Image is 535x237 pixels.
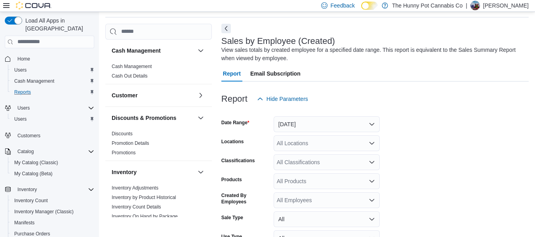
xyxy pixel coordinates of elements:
[14,89,31,95] span: Reports
[14,78,54,84] span: Cash Management
[11,114,94,124] span: Users
[8,114,97,125] button: Users
[16,2,51,9] img: Cova
[14,54,94,64] span: Home
[8,76,97,87] button: Cash Management
[112,140,149,146] a: Promotion Details
[274,116,380,132] button: [DATE]
[369,178,375,184] button: Open list of options
[196,167,206,177] button: Inventory
[14,103,94,113] span: Users
[254,91,311,107] button: Hide Parameters
[11,196,51,205] a: Inventory Count
[221,119,249,126] label: Date Range
[369,197,375,203] button: Open list of options
[112,204,161,210] a: Inventory Count Details
[17,148,34,155] span: Catalog
[112,194,176,201] span: Inventory by Product Historical
[223,66,241,82] span: Report
[14,197,48,204] span: Inventory Count
[250,66,301,82] span: Email Subscription
[11,76,94,86] span: Cash Management
[221,176,242,183] label: Products
[11,169,56,178] a: My Catalog (Beta)
[221,94,248,104] h3: Report
[196,113,206,123] button: Discounts & Promotions
[14,147,37,156] button: Catalog
[11,87,34,97] a: Reports
[112,91,137,99] h3: Customer
[14,220,34,226] span: Manifests
[112,114,176,122] h3: Discounts & Promotions
[14,185,94,194] span: Inventory
[112,140,149,146] span: Promotion Details
[17,186,37,193] span: Inventory
[112,73,148,79] a: Cash Out Details
[14,54,33,64] a: Home
[8,168,97,179] button: My Catalog (Beta)
[112,64,152,69] a: Cash Management
[112,131,133,137] a: Discounts
[112,214,178,219] a: Inventory On Hand by Package
[105,129,212,161] div: Discounts & Promotions
[11,87,94,97] span: Reports
[14,159,58,166] span: My Catalog (Classic)
[22,17,94,32] span: Load All Apps in [GEOGRAPHIC_DATA]
[112,150,136,155] a: Promotions
[196,91,206,100] button: Customer
[274,211,380,227] button: All
[11,65,30,75] a: Users
[112,63,152,70] span: Cash Management
[221,36,335,46] h3: Sales by Employee (Created)
[8,87,97,98] button: Reports
[112,47,194,55] button: Cash Management
[11,76,57,86] a: Cash Management
[466,1,467,10] p: |
[112,91,194,99] button: Customer
[112,185,158,191] a: Inventory Adjustments
[221,138,244,145] label: Locations
[2,184,97,195] button: Inventory
[221,214,243,221] label: Sale Type
[11,65,94,75] span: Users
[483,1,529,10] p: [PERSON_NAME]
[2,53,97,64] button: Home
[14,231,50,237] span: Purchase Orders
[331,2,355,9] span: Feedback
[2,102,97,114] button: Users
[11,169,94,178] span: My Catalog (Beta)
[221,24,231,33] button: Next
[105,62,212,84] div: Cash Management
[14,147,94,156] span: Catalog
[8,64,97,76] button: Users
[112,114,194,122] button: Discounts & Promotions
[8,157,97,168] button: My Catalog (Classic)
[392,1,463,10] p: The Hunny Pot Cannabis Co
[11,207,77,216] a: Inventory Manager (Classic)
[11,207,94,216] span: Inventory Manager (Classic)
[112,195,176,200] a: Inventory by Product Historical
[361,2,378,10] input: Dark Mode
[221,46,525,63] div: View sales totals by created employee for a specified date range. This report is equivalent to th...
[14,171,53,177] span: My Catalog (Beta)
[2,129,97,141] button: Customers
[14,67,27,73] span: Users
[369,140,375,146] button: Open list of options
[11,158,94,167] span: My Catalog (Classic)
[14,131,44,140] a: Customers
[14,185,40,194] button: Inventory
[14,103,33,113] button: Users
[470,1,480,10] div: Kyle Billie
[267,95,308,103] span: Hide Parameters
[112,168,194,176] button: Inventory
[17,133,40,139] span: Customers
[2,146,97,157] button: Catalog
[8,206,97,217] button: Inventory Manager (Classic)
[221,192,270,205] label: Created By Employees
